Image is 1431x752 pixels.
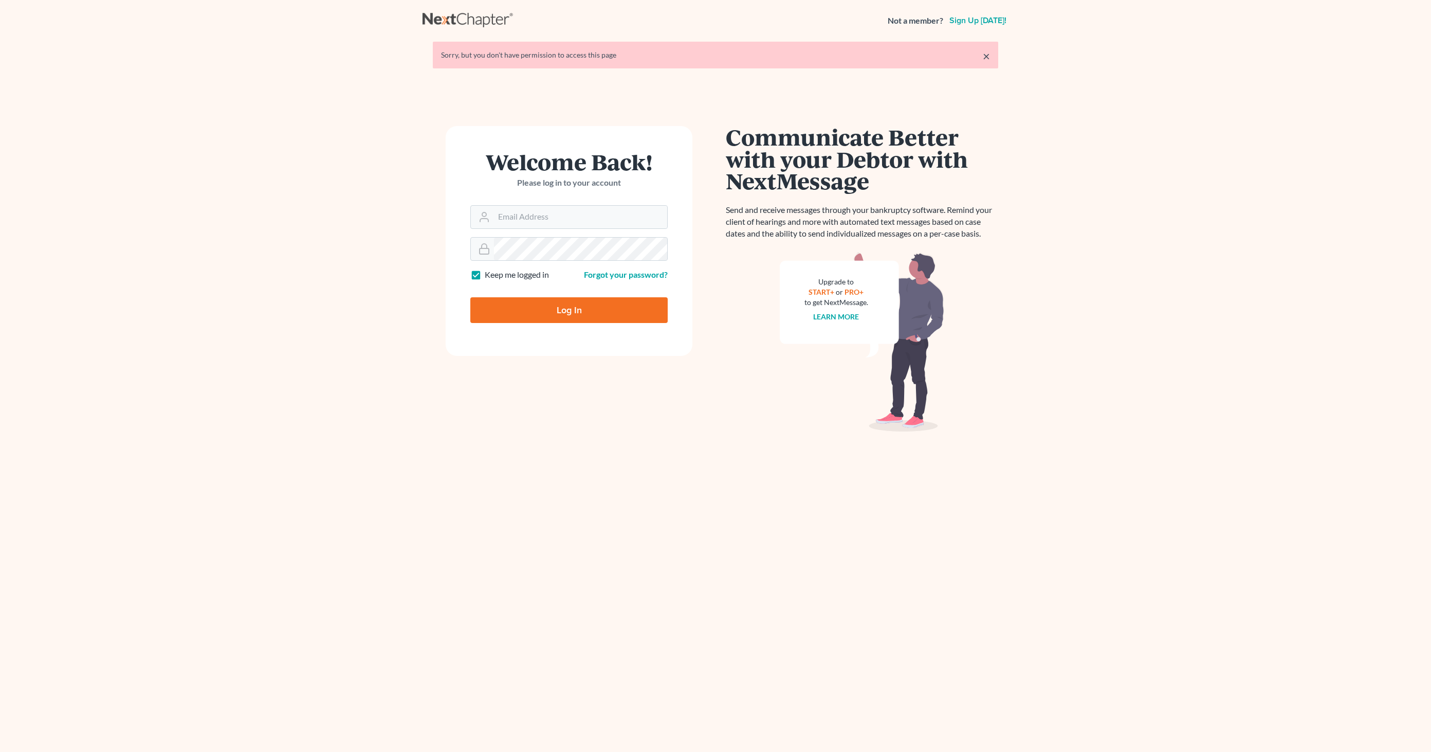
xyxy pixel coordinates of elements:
h1: Welcome Back! [470,151,668,173]
img: nextmessage_bg-59042aed3d76b12b5cd301f8e5b87938c9018125f34e5fa2b7a6b67550977c72.svg [780,252,944,432]
div: Sorry, but you don't have permission to access this page [441,50,990,60]
a: START+ [809,288,835,296]
a: PRO+ [845,288,864,296]
span: or [836,288,843,296]
strong: Not a member? [888,15,943,27]
label: Keep me logged in [485,269,549,281]
a: Learn more [814,312,859,321]
p: Send and receive messages through your bankruptcy software. Remind your client of hearings and mo... [726,204,998,240]
div: Upgrade to [804,277,868,287]
h1: Communicate Better with your Debtor with NextMessage [726,126,998,192]
a: × [983,50,990,62]
a: Sign up [DATE]! [947,16,1008,25]
input: Log In [470,297,668,323]
input: Email Address [494,206,667,228]
div: to get NextMessage. [804,297,868,308]
a: Forgot your password? [584,270,668,279]
p: Please log in to your account [470,177,668,189]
